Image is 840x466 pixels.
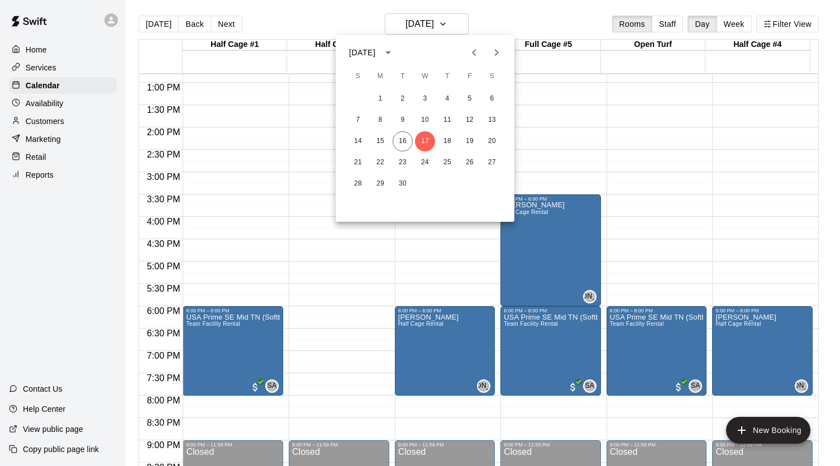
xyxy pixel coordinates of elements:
span: Thursday [437,65,457,88]
button: Previous month [463,41,485,64]
span: Monday [370,65,390,88]
button: 9 [393,110,413,130]
button: 10 [415,110,435,130]
button: 14 [348,131,368,151]
button: 27 [482,153,502,173]
span: Sunday [348,65,368,88]
button: 25 [437,153,457,173]
button: 20 [482,131,502,151]
button: 23 [393,153,413,173]
button: 16 [393,131,413,151]
button: 30 [393,174,413,194]
button: 19 [460,131,480,151]
button: 13 [482,110,502,130]
button: 4 [437,89,457,109]
button: 11 [437,110,457,130]
button: 24 [415,153,435,173]
span: Friday [460,65,480,88]
button: 1 [370,89,390,109]
button: 22 [370,153,390,173]
button: 5 [460,89,480,109]
div: [DATE] [349,47,375,59]
button: 2 [393,89,413,109]
button: 15 [370,131,390,151]
button: 18 [437,131,457,151]
button: 26 [460,153,480,173]
button: 12 [460,110,480,130]
button: 8 [370,110,390,130]
button: Next month [485,41,508,64]
button: 3 [415,89,435,109]
button: 17 [415,131,435,151]
button: 7 [348,110,368,130]
span: Saturday [482,65,502,88]
button: 29 [370,174,390,194]
span: Tuesday [393,65,413,88]
span: Wednesday [415,65,435,88]
button: 6 [482,89,502,109]
button: calendar view is open, switch to year view [379,43,398,62]
button: 21 [348,153,368,173]
button: 28 [348,174,368,194]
